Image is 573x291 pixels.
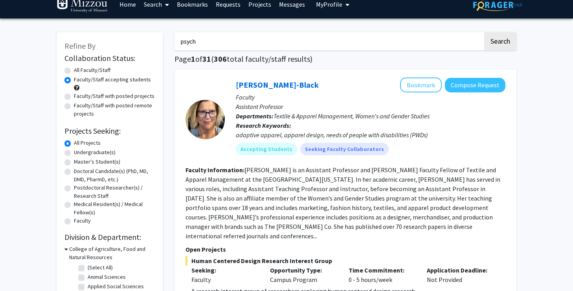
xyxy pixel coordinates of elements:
label: Undergraduate(s) [74,148,116,157]
label: Doctoral Candidate(s) (PhD, MD, DMD, PharmD, etc.) [74,167,155,184]
mat-chip: Accepting Students [236,143,297,155]
span: Human Centered Design Research Interest Group [185,256,505,265]
label: Medical Resident(s) / Medical Fellow(s) [74,200,155,217]
mat-chip: Seeking Faculty Collaborators [300,143,389,155]
p: Time Commitment: [349,265,415,275]
h1: Page of ( total faculty/staff results) [174,54,516,64]
h2: Collaboration Status: [64,53,155,63]
label: All Projects [74,139,101,147]
p: Application Deadline: [427,265,494,275]
label: Faculty/Staff with posted remote projects [74,101,155,118]
p: Assistant Professor [236,102,505,111]
button: Search [484,32,516,50]
span: Textile & Apparel Management, Women's and Gender Studies [274,112,430,120]
div: Not Provided [421,265,500,284]
label: Master's Student(s) [74,158,120,166]
label: All Faculty/Staff [74,66,110,74]
iframe: Chat [6,256,33,285]
input: Search Keywords [174,32,483,50]
button: Compose Request to Kerri McBee-Black [445,78,505,92]
p: Seeking: [191,265,258,275]
div: Campus Program [264,265,343,284]
span: My Profile [316,0,342,8]
fg-read-more: [PERSON_NAME] is an Assistant Professor and [PERSON_NAME] Faculty Fellow of Textile and Apparel M... [185,166,500,240]
span: 1 [191,54,195,64]
a: [PERSON_NAME]-Black [236,80,319,90]
b: Research Keywords: [236,122,291,129]
h3: College of Agriculture, Food and Natural Resources [69,245,155,262]
span: Refine By [64,41,95,51]
div: 0 - 5 hours/week [343,265,421,284]
label: Faculty/Staff accepting students [74,76,151,84]
button: Add Kerri McBee-Black to Bookmarks [400,77,442,92]
span: 31 [202,54,211,64]
div: adaptive apparel, apparel design, needs of people with disabilities (PWDs) [236,130,505,140]
label: (Select All) [88,263,113,272]
span: 306 [214,54,227,64]
label: Faculty/Staff with posted projects [74,92,154,100]
label: Applied Social Sciences [88,282,144,291]
div: Faculty [191,275,258,284]
h2: Projects Seeking: [64,126,155,136]
label: Faculty [74,217,91,225]
b: Faculty Information: [185,166,244,174]
p: Faculty [236,92,505,102]
h2: Division & Department: [64,232,155,242]
p: Opportunity Type: [270,265,337,275]
label: Animal Sciences [88,273,126,281]
b: Departments: [236,112,274,120]
label: Postdoctoral Researcher(s) / Research Staff [74,184,155,200]
p: Open Projects [185,245,505,254]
